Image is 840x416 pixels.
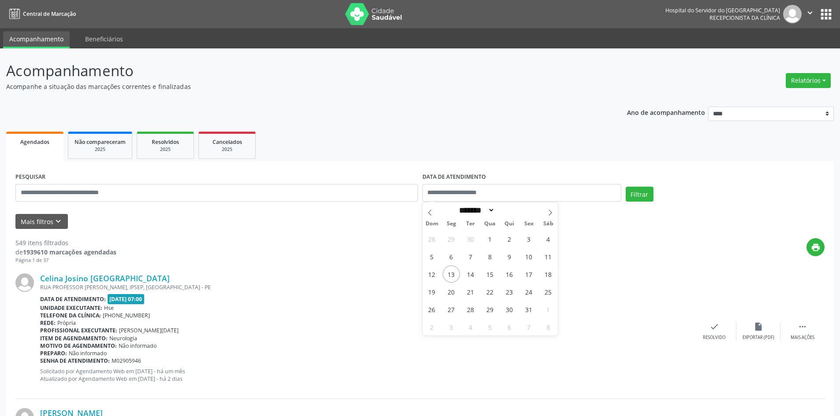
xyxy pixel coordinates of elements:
div: 549 itens filtrados [15,238,116,247]
span: Setembro 30, 2025 [462,230,479,247]
span: Própria [57,319,76,327]
span: Outubro 1, 2025 [482,230,499,247]
div: 2025 [205,146,249,153]
div: Exportar (PDF) [743,335,774,341]
div: Hospital do Servidor do [GEOGRAPHIC_DATA] [665,7,780,14]
span: Recepcionista da clínica [709,14,780,22]
a: Beneficiários [79,31,129,47]
span: [PHONE_NUMBER] [103,312,150,319]
b: Item de agendamento: [40,335,108,342]
span: Outubro 10, 2025 [520,248,538,265]
div: de [15,247,116,257]
span: Outubro 23, 2025 [501,283,518,300]
span: Novembro 5, 2025 [482,318,499,335]
p: Solicitado por Agendamento Web em [DATE] - há um mês Atualizado por Agendamento Web em [DATE] - h... [40,368,692,383]
span: Outubro 24, 2025 [520,283,538,300]
span: Não compareceram [75,138,126,146]
span: Qua [480,221,500,227]
span: Outubro 27, 2025 [443,301,460,318]
b: Data de atendimento: [40,295,106,303]
button: Relatórios [786,73,831,88]
i: check [709,322,719,331]
span: Cancelados [213,138,242,146]
span: Outubro 19, 2025 [423,283,441,300]
span: Outubro 8, 2025 [482,248,499,265]
span: Outubro 5, 2025 [423,248,441,265]
label: PESQUISAR [15,170,45,184]
span: Sáb [538,221,558,227]
span: Não informado [119,342,157,350]
span: Outubro 12, 2025 [423,265,441,283]
span: Novembro 8, 2025 [540,318,557,335]
div: RUA PROFESSOR [PERSON_NAME], IPSEP, [GEOGRAPHIC_DATA] - PE [40,283,692,291]
span: [PERSON_NAME][DATE] [119,327,179,334]
span: Outubro 21, 2025 [462,283,479,300]
b: Unidade executante: [40,304,102,312]
div: Resolvido [703,335,725,341]
i: keyboard_arrow_down [53,217,63,226]
span: Outubro 15, 2025 [482,265,499,283]
div: 2025 [75,146,126,153]
span: Novembro 3, 2025 [443,318,460,335]
select: Month [456,206,495,215]
span: Outubro 22, 2025 [482,283,499,300]
a: Acompanhamento [3,31,70,48]
span: Sex [519,221,538,227]
b: Motivo de agendamento: [40,342,117,350]
span: Novembro 6, 2025 [501,318,518,335]
span: Novembro 2, 2025 [423,318,441,335]
span: Novembro 1, 2025 [540,301,557,318]
span: Setembro 29, 2025 [443,230,460,247]
p: Acompanhe a situação das marcações correntes e finalizadas [6,82,586,91]
span: Outubro 3, 2025 [520,230,538,247]
span: Outubro 17, 2025 [520,265,538,283]
button: apps [818,7,834,22]
span: Neurologia [109,335,137,342]
i:  [805,8,815,18]
span: Dom [422,221,442,227]
span: Outubro 26, 2025 [423,301,441,318]
span: Outubro 2, 2025 [501,230,518,247]
span: Outubro 29, 2025 [482,301,499,318]
a: Central de Marcação [6,7,76,21]
span: Setembro 28, 2025 [423,230,441,247]
span: Outubro 4, 2025 [540,230,557,247]
i: print [811,243,821,252]
input: Year [495,206,524,215]
p: Ano de acompanhamento [627,107,705,118]
span: Resolvidos [152,138,179,146]
span: Seg [441,221,461,227]
span: Outubro 6, 2025 [443,248,460,265]
span: Outubro 25, 2025 [540,283,557,300]
span: Outubro 28, 2025 [462,301,479,318]
div: Mais ações [791,335,814,341]
span: Novembro 4, 2025 [462,318,479,335]
b: Senha de atendimento: [40,357,110,364]
span: Não informado [69,350,107,357]
span: Hse [104,304,114,312]
span: Outubro 16, 2025 [501,265,518,283]
i:  [798,322,807,331]
span: Outubro 14, 2025 [462,265,479,283]
strong: 1939610 marcações agendadas [23,248,116,256]
span: [DATE] 07:00 [108,294,145,304]
i: insert_drive_file [754,322,763,331]
b: Preparo: [40,350,67,357]
span: M02905946 [112,357,141,364]
img: img [783,5,802,23]
a: Celina Josino [GEOGRAPHIC_DATA] [40,273,170,283]
p: Acompanhamento [6,60,586,82]
span: Central de Marcação [23,10,76,18]
span: Outubro 18, 2025 [540,265,557,283]
label: DATA DE ATENDIMENTO [422,170,486,184]
span: Outubro 31, 2025 [520,301,538,318]
span: Outubro 11, 2025 [540,248,557,265]
b: Telefone da clínica: [40,312,101,319]
button: Mais filtroskeyboard_arrow_down [15,214,68,229]
img: img [15,273,34,292]
span: Outubro 20, 2025 [443,283,460,300]
span: Outubro 13, 2025 [443,265,460,283]
span: Novembro 7, 2025 [520,318,538,335]
span: Agendados [20,138,49,146]
span: Outubro 9, 2025 [501,248,518,265]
